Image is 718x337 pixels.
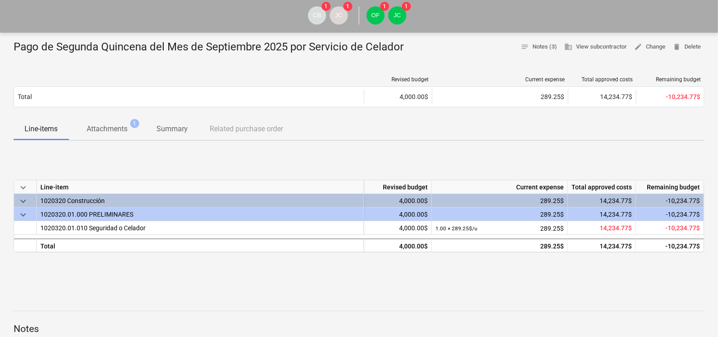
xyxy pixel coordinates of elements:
[517,40,561,54] button: Notes (3)
[673,42,701,52] span: Delete
[366,6,385,25] div: Oscar Frances
[435,194,564,208] div: 289.25$
[335,12,342,19] span: JC
[364,221,432,235] div: 4,000.00$
[308,6,326,25] div: Carlos Broce
[435,239,564,253] div: 289.25$
[156,124,188,134] p: Summary
[634,43,642,51] span: edit
[388,6,406,25] div: Jorge Choy
[636,194,704,208] div: -10,234.77$
[435,221,564,235] div: 289.25$
[666,93,700,100] span: -10,234.77$
[568,238,636,252] div: 14,234.77$
[435,225,477,232] small: 1.00 × 289.25$ / u
[673,43,681,51] span: delete
[14,40,411,55] div: Pago de Segunda Quincena del Mes de Septiembre 2025 por Servicio de Celador
[402,2,411,11] span: 1
[364,89,432,104] div: 4,000.00$
[37,180,364,194] div: Line-item
[364,208,432,221] div: 4,000.00$
[40,194,360,207] div: 1020320 Construcción
[371,12,380,19] span: OF
[640,76,701,83] div: Remaining budget
[521,43,529,51] span: notes
[600,224,632,232] span: 14,234.77$
[521,42,557,52] span: Notes (3)
[37,238,364,252] div: Total
[630,40,669,54] button: Change
[636,238,704,252] div: -10,234.77$
[18,209,29,220] span: keyboard_arrow_down
[568,180,636,194] div: Total approved costs
[436,76,565,83] div: Current expense
[18,182,29,193] span: keyboard_arrow_down
[364,194,432,208] div: 4,000.00$
[564,42,627,52] span: View subcontractor
[313,12,322,19] span: CB
[634,42,665,52] span: Change
[568,194,636,208] div: 14,234.77$
[18,196,29,207] span: keyboard_arrow_down
[368,76,429,83] div: Revised budget
[322,2,331,11] span: 1
[435,208,564,221] div: 289.25$
[636,180,704,194] div: Remaining budget
[436,93,564,100] div: 289.25$
[561,40,630,54] button: View subcontractor
[669,40,704,54] button: Delete
[40,208,360,221] div: 1020320.01.000 PRELIMINARES
[636,208,704,221] div: -10,234.77$
[18,92,32,101] p: Total
[394,12,401,19] span: JC
[343,2,352,11] span: 1
[568,208,636,221] div: 14,234.77$
[330,6,348,25] div: Jorge Choy
[40,224,146,232] span: 1020320.01.010 Seguridad o Celador
[673,293,718,337] div: Widget de chat
[673,293,718,337] iframe: Chat Widget
[380,2,389,11] span: 1
[364,238,432,252] div: 4,000.00$
[568,89,636,104] div: 14,234.77$
[87,124,127,134] p: Attachments
[432,180,568,194] div: Current expense
[665,224,700,232] span: -10,234.77$
[572,76,633,83] div: Total approved costs
[130,119,139,128] span: 1
[564,43,572,51] span: business
[364,180,432,194] div: Revised budget
[24,124,58,134] p: Line-items
[14,323,704,336] p: Notes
